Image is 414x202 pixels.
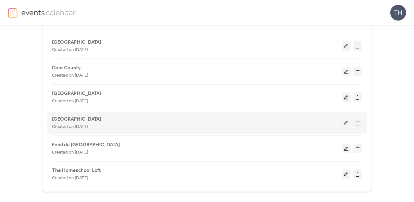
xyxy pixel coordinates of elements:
[21,8,76,17] img: logo-type
[52,72,88,79] span: Created on [DATE]
[52,21,88,28] span: Created on [DATE]
[52,116,101,123] span: [GEOGRAPHIC_DATA]
[52,64,81,72] span: Door County
[52,90,101,98] span: [GEOGRAPHIC_DATA]
[52,98,88,105] span: Created on [DATE]
[390,5,406,21] div: TH
[52,169,101,172] a: The Homeschool Loft
[52,167,101,174] span: The Homeschool Loft
[52,46,88,54] span: Created on [DATE]
[52,41,101,44] a: [GEOGRAPHIC_DATA]
[8,8,17,18] img: logo
[52,39,101,46] span: [GEOGRAPHIC_DATA]
[52,149,88,156] span: Created on [DATE]
[52,174,88,182] span: Created on [DATE]
[52,143,120,147] a: Fond du [GEOGRAPHIC_DATA]
[52,141,120,149] span: Fond du [GEOGRAPHIC_DATA]
[52,123,88,131] span: Created on [DATE]
[52,66,81,70] a: Door County
[52,92,101,95] a: [GEOGRAPHIC_DATA]
[52,117,101,121] a: [GEOGRAPHIC_DATA]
